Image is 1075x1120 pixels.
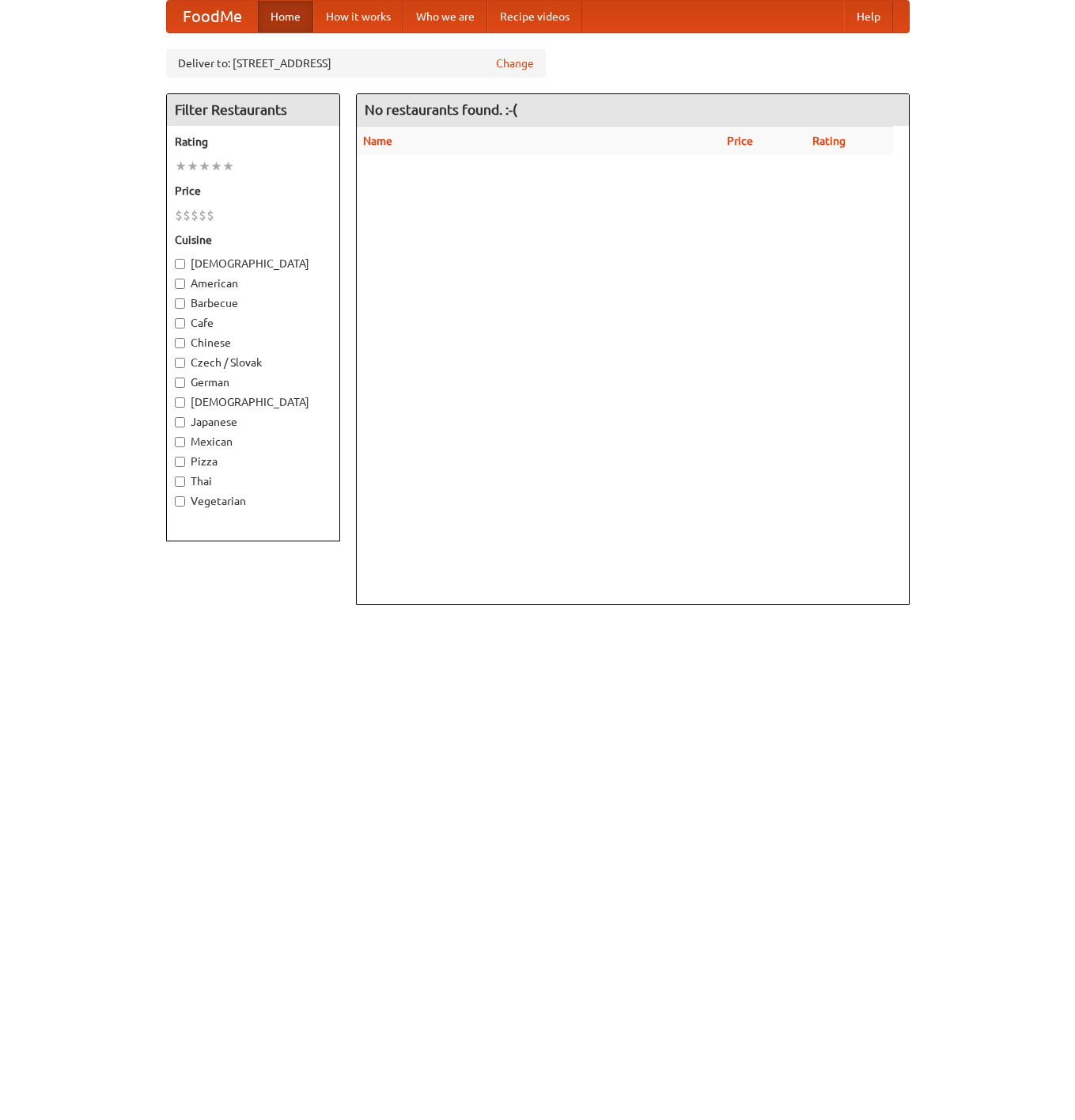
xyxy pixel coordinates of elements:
[167,94,339,126] h4: Filter Restaurants
[175,374,331,390] label: German
[222,158,234,175] li: ★
[175,279,185,289] input: American
[175,378,185,388] input: German
[175,295,331,311] label: Barbecue
[175,232,331,248] h5: Cuisine
[175,493,331,509] label: Vegetarian
[313,1,403,32] a: How it works
[175,394,331,410] label: [DEMOGRAPHIC_DATA]
[175,473,331,489] label: Thai
[175,335,331,351] label: Chinese
[175,259,185,269] input: [DEMOGRAPHIC_DATA]
[175,355,331,370] label: Czech / Slovak
[187,158,199,175] li: ★
[199,207,206,224] li: $
[487,1,582,32] a: Recipe videos
[844,1,893,32] a: Help
[175,417,185,427] input: Japanese
[812,135,846,147] a: Rating
[206,207,214,224] li: $
[175,318,185,328] input: Cafe
[175,476,185,487] input: Thai
[175,298,185,309] input: Barbecue
[199,158,210,175] li: ★
[166,49,546,78] div: Deliver to: [STREET_ADDRESS]
[191,207,199,224] li: $
[210,158,222,175] li: ★
[175,437,185,447] input: Mexican
[167,1,258,32] a: FoodMe
[175,158,187,175] li: ★
[727,135,753,147] a: Price
[175,256,331,271] label: [DEMOGRAPHIC_DATA]
[175,207,183,224] li: $
[363,135,392,147] a: Name
[175,496,185,507] input: Vegetarian
[365,102,517,117] ng-pluralize: No restaurants found. :-(
[403,1,487,32] a: Who we are
[175,358,185,368] input: Czech / Slovak
[175,454,331,469] label: Pizza
[183,207,191,224] li: $
[175,414,331,430] label: Japanese
[175,183,331,199] h5: Price
[496,55,534,71] a: Change
[175,457,185,467] input: Pizza
[175,397,185,408] input: [DEMOGRAPHIC_DATA]
[175,338,185,348] input: Chinese
[175,134,331,150] h5: Rating
[175,275,331,291] label: American
[175,434,331,450] label: Mexican
[258,1,313,32] a: Home
[175,315,331,331] label: Cafe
